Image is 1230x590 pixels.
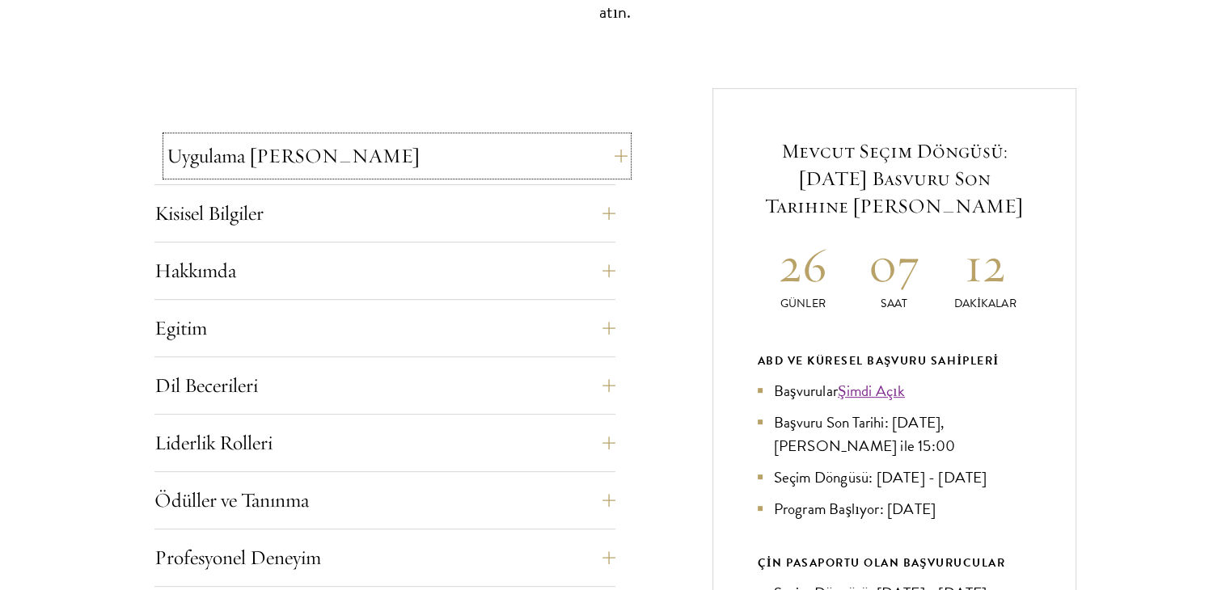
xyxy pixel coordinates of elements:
[869,234,919,295] font: 07
[154,251,615,290] button: Hakkımda
[154,487,309,512] font: Ödüller ve Tanınma
[154,200,264,225] font: Kişisel Bilgiler
[154,538,615,577] button: Profesyonel Deneyim
[154,481,615,520] button: Ödüller ve Tanınma
[765,138,1024,218] font: Mevcut Seçim Döngüsü: [DATE] Başvuru Son Tarihine [PERSON_NAME]
[954,295,1017,312] font: Dakikalar
[780,295,826,312] font: Günler
[154,430,273,455] font: Liderlik Rolleri
[774,379,838,402] font: Başvurular
[965,234,1006,295] font: 12
[154,424,615,462] button: Liderlik Rolleri
[154,194,615,233] button: Kişisel Bilgiler
[881,295,907,312] font: Saat
[758,554,1006,571] font: ÇİN PASAPORTU OLAN BAŞVURUCULAR
[779,234,827,295] font: 26
[774,466,987,489] font: Seçim Döngüsü: [DATE] - [DATE]
[774,411,956,457] font: Başvuru Son Tarihi: [DATE], [PERSON_NAME] ile 15:00
[154,545,321,570] font: Profesyonel Deneyim
[758,352,1000,369] font: ABD ve Küresel Başvuru Sahipleri
[167,137,628,175] button: Uygulama [PERSON_NAME]
[774,497,936,520] font: Program Başlıyor: [DATE]
[154,315,207,340] font: Eğitim
[154,366,615,405] button: Dil Becerileri
[167,143,421,168] font: Uygulama [PERSON_NAME]
[154,309,615,348] button: Eğitim
[838,379,905,402] a: Şimdi Açık
[154,258,236,283] font: Hakkımda
[154,373,258,398] font: Dil Becerileri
